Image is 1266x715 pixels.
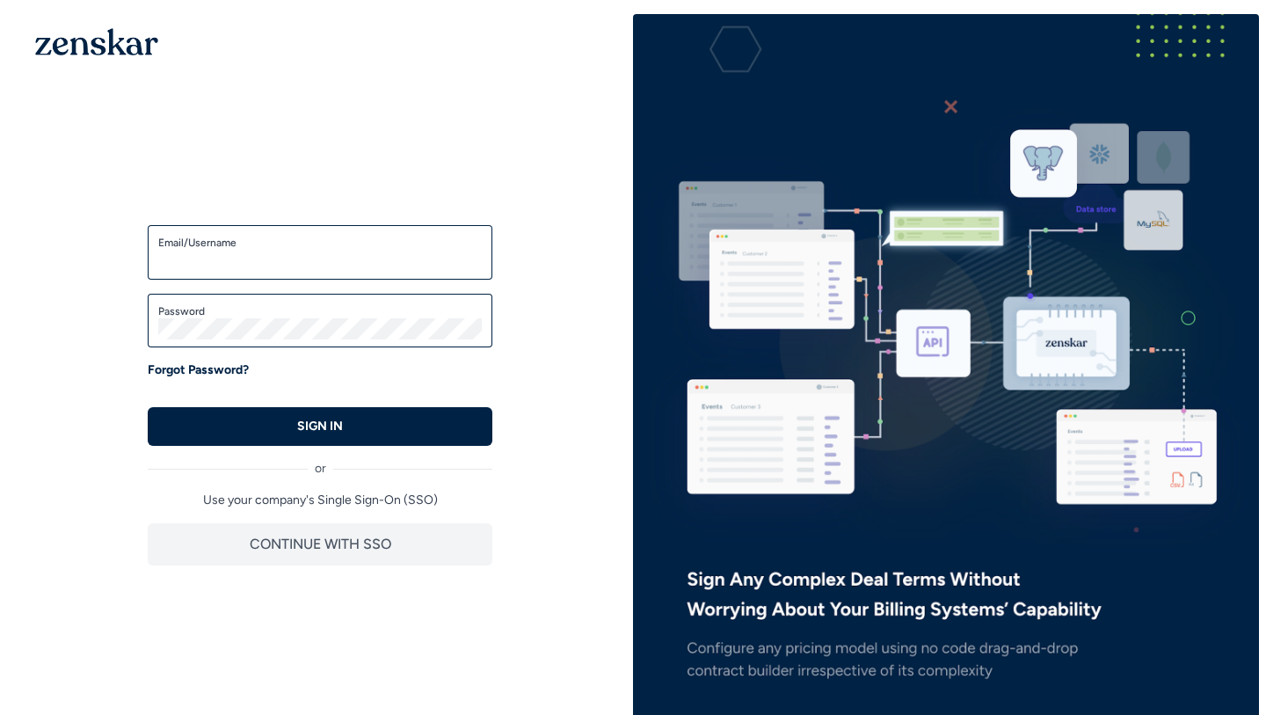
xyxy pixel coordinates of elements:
[158,304,482,318] label: Password
[35,28,158,55] img: 1OGAJ2xQqyY4LXKgY66KYq0eOWRCkrZdAb3gUhuVAqdWPZE9SRJmCz+oDMSn4zDLXe31Ii730ItAGKgCKgCCgCikA4Av8PJUP...
[148,446,492,478] div: or
[297,418,343,435] p: SIGN IN
[158,236,482,250] label: Email/Username
[148,407,492,446] button: SIGN IN
[148,361,249,379] a: Forgot Password?
[148,492,492,509] p: Use your company's Single Sign-On (SSO)
[148,523,492,565] button: CONTINUE WITH SSO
